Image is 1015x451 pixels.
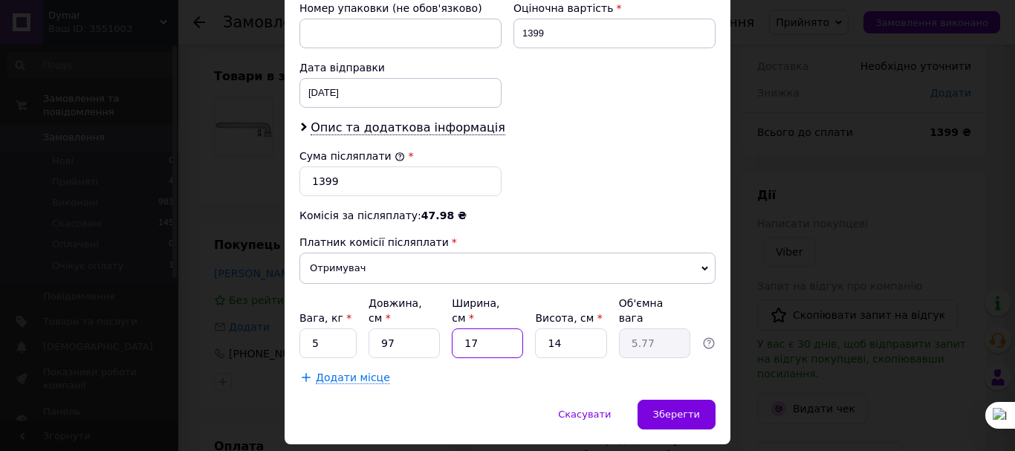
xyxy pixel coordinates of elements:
span: Платник комісії післяплати [299,236,449,248]
label: Висота, см [535,312,602,324]
span: Опис та додаткова інформація [311,120,505,135]
label: Довжина, см [369,297,422,324]
span: Додати місце [316,371,390,384]
div: Номер упаковки (не обов'язково) [299,1,502,16]
div: Комісія за післяплату: [299,208,716,223]
span: Скасувати [558,409,611,420]
span: Отримувач [299,253,716,284]
label: Ширина, см [452,297,499,324]
label: Вага, кг [299,312,351,324]
span: 47.98 ₴ [421,210,467,221]
span: Зберегти [653,409,700,420]
label: Сума післяплати [299,150,405,162]
div: Об'ємна вага [619,296,690,325]
div: Дата відправки [299,60,502,75]
div: Оціночна вартість [513,1,716,16]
